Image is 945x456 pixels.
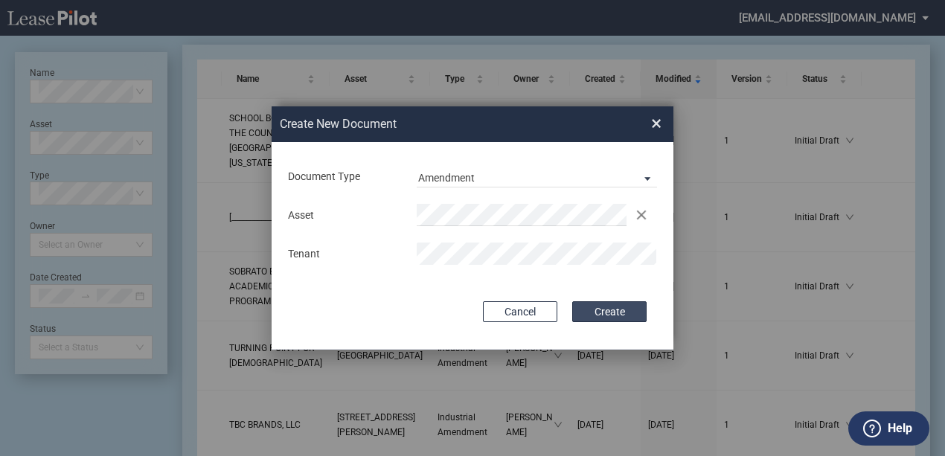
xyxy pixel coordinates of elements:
div: Amendment [418,172,475,184]
div: Tenant [280,247,409,262]
md-dialog: Create New ... [272,106,673,350]
button: Create [572,301,647,322]
md-select: Document Type: Amendment [417,165,657,187]
span: × [651,112,661,135]
h2: Create New Document [280,116,598,132]
div: Asset [280,208,409,223]
button: Cancel [483,301,557,322]
div: Document Type [280,170,409,184]
label: Help [888,419,912,438]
